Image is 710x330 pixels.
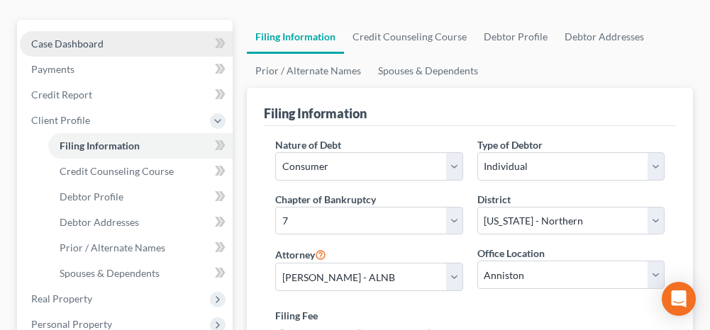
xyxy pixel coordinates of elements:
[60,190,123,203] span: Debtor Profile
[20,82,233,108] a: Credit Report
[275,137,341,152] label: Nature of Debt
[20,31,233,57] a: Case Dashboard
[247,20,344,54] a: Filing Information
[31,114,90,126] span: Client Profile
[31,63,74,75] span: Payments
[31,38,104,50] span: Case Dashboard
[31,318,112,330] span: Personal Property
[48,210,233,235] a: Debtor Addresses
[48,133,233,159] a: Filing Information
[275,192,376,207] label: Chapter of Bankruptcy
[60,140,140,152] span: Filing Information
[48,184,233,210] a: Debtor Profile
[48,159,233,184] a: Credit Counseling Course
[275,308,665,323] label: Filing Fee
[60,241,165,254] span: Prior / Alternate Names
[60,216,139,228] span: Debtor Addresses
[264,105,367,122] div: Filing Information
[20,57,233,82] a: Payments
[344,20,475,54] a: Credit Counseling Course
[247,54,370,88] a: Prior / Alternate Names
[370,54,487,88] a: Spouses & Dependents
[477,246,545,261] label: Office Location
[31,89,92,101] span: Credit Report
[31,292,92,305] span: Real Property
[662,282,696,316] div: Open Intercom Messenger
[60,267,160,279] span: Spouses & Dependents
[556,20,653,54] a: Debtor Addresses
[48,261,233,286] a: Spouses & Dependents
[477,137,543,152] label: Type of Debtor
[475,20,556,54] a: Debtor Profile
[60,165,174,177] span: Credit Counseling Course
[275,246,326,263] label: Attorney
[477,192,511,207] label: District
[48,235,233,261] a: Prior / Alternate Names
